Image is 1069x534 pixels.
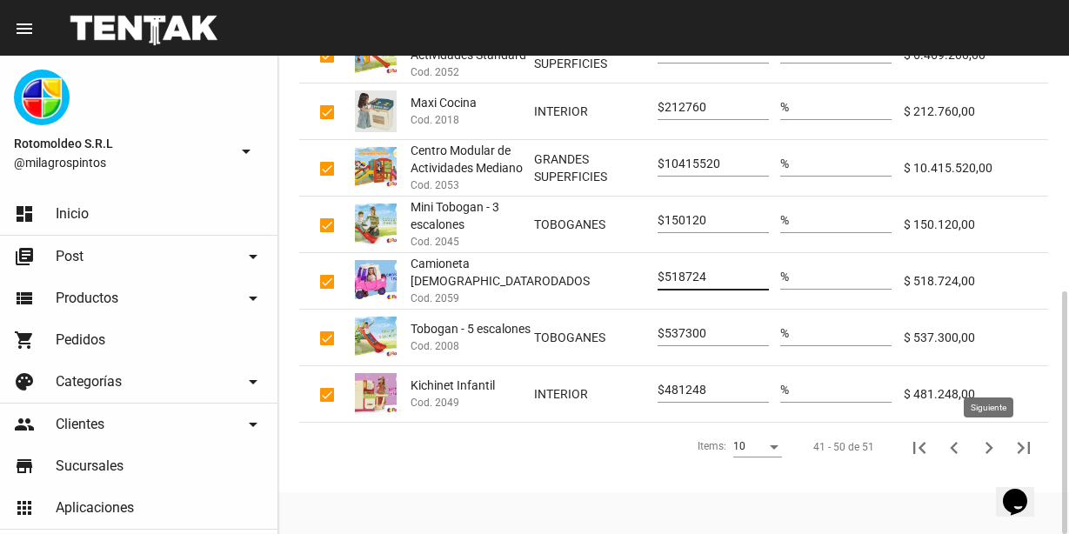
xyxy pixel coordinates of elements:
[14,133,229,154] span: Rotomoldeo S.R.L
[56,499,134,517] span: Aplicaciones
[658,383,665,397] span: $
[411,94,477,111] span: Maxi Cocina
[355,204,397,245] img: 9ebddebe-d33a-43ac-9b75-58c635de00d8.png
[14,246,35,267] mat-icon: library_books
[780,157,789,170] span: %
[355,90,397,132] img: 8f23acde-299e-41b2-97ba-189358ac0891.jpg
[904,83,1048,139] mat-cell: $ 212.760,00
[904,140,1048,196] mat-cell: $ 10.415.520,00
[904,253,1048,309] mat-cell: $ 518.724,00
[534,366,658,422] mat-cell: INTERIOR
[534,253,658,309] mat-cell: RODADOS
[56,416,104,433] span: Clientes
[243,246,264,267] mat-icon: arrow_drop_down
[902,430,937,464] button: Primera
[14,18,35,39] mat-icon: menu
[14,414,35,435] mat-icon: people
[411,63,459,81] span: Cod. 2052
[411,290,459,307] span: Cod. 2059
[780,100,789,114] span: %
[355,260,397,302] img: 2e03d2e7-5a30-4cbf-bde4-66ae7c0d629a.png
[56,205,89,223] span: Inicio
[14,204,35,224] mat-icon: dashboard
[904,310,1048,365] mat-cell: $ 537.300,00
[411,142,534,177] span: Centro Modular de Actividades Mediano
[411,198,534,233] span: Mini Tobogan - 3 escalones
[411,377,495,394] span: Kichinet Infantil
[56,331,105,349] span: Pedidos
[56,373,122,390] span: Categorías
[658,213,665,227] span: $
[904,197,1048,252] mat-cell: $ 150.120,00
[658,326,665,340] span: $
[14,371,35,392] mat-icon: palette
[411,394,459,411] span: Cod. 2049
[14,497,35,518] mat-icon: apps
[534,83,658,139] mat-cell: INTERIOR
[14,330,35,350] mat-icon: shopping_cart
[56,457,124,475] span: Sucursales
[411,233,459,250] span: Cod. 2045
[698,437,726,455] div: Items:
[904,366,1048,422] mat-cell: $ 481.248,00
[243,414,264,435] mat-icon: arrow_drop_down
[56,290,118,307] span: Productos
[937,430,972,464] button: Anterior
[355,317,397,358] img: 2e8c9f5f-d2a7-4fb9-b348-770d8752454a.png
[733,441,782,453] mat-select: Items:
[14,288,35,309] mat-icon: view_list
[411,255,538,290] span: Camioneta [DEMOGRAPHIC_DATA]
[972,430,1006,464] button: Siguiente
[534,140,658,196] mat-cell: GRANDES SUPERFICIES
[733,440,745,452] span: 10
[780,213,789,227] span: %
[534,310,658,365] mat-cell: TOBOGANES
[780,383,789,397] span: %
[813,438,874,456] div: 41 - 50 de 51
[243,371,264,392] mat-icon: arrow_drop_down
[780,326,789,340] span: %
[780,270,789,284] span: %
[658,270,665,284] span: $
[56,248,84,265] span: Post
[355,147,397,189] img: 6867ef45-a2a2-4560-9161-739ac9407157.png
[236,141,257,162] mat-icon: arrow_drop_down
[411,177,459,194] span: Cod. 2053
[658,100,665,114] span: $
[243,288,264,309] mat-icon: arrow_drop_down
[658,157,665,170] span: $
[411,320,531,337] span: Tobogan - 5 escalones
[355,373,397,415] img: ff416f99-d66d-4d6b-a190-c64d67a7edc9.png
[14,456,35,477] mat-icon: store
[411,111,459,129] span: Cod. 2018
[1006,430,1041,464] button: Última
[14,154,229,171] span: @milagrospintos
[411,337,459,355] span: Cod. 2008
[534,197,658,252] mat-cell: TOBOGANES
[996,464,1052,517] iframe: chat widget
[14,70,70,125] img: 85f79f30-0cb5-4305-9472-3fd676a528fb.png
